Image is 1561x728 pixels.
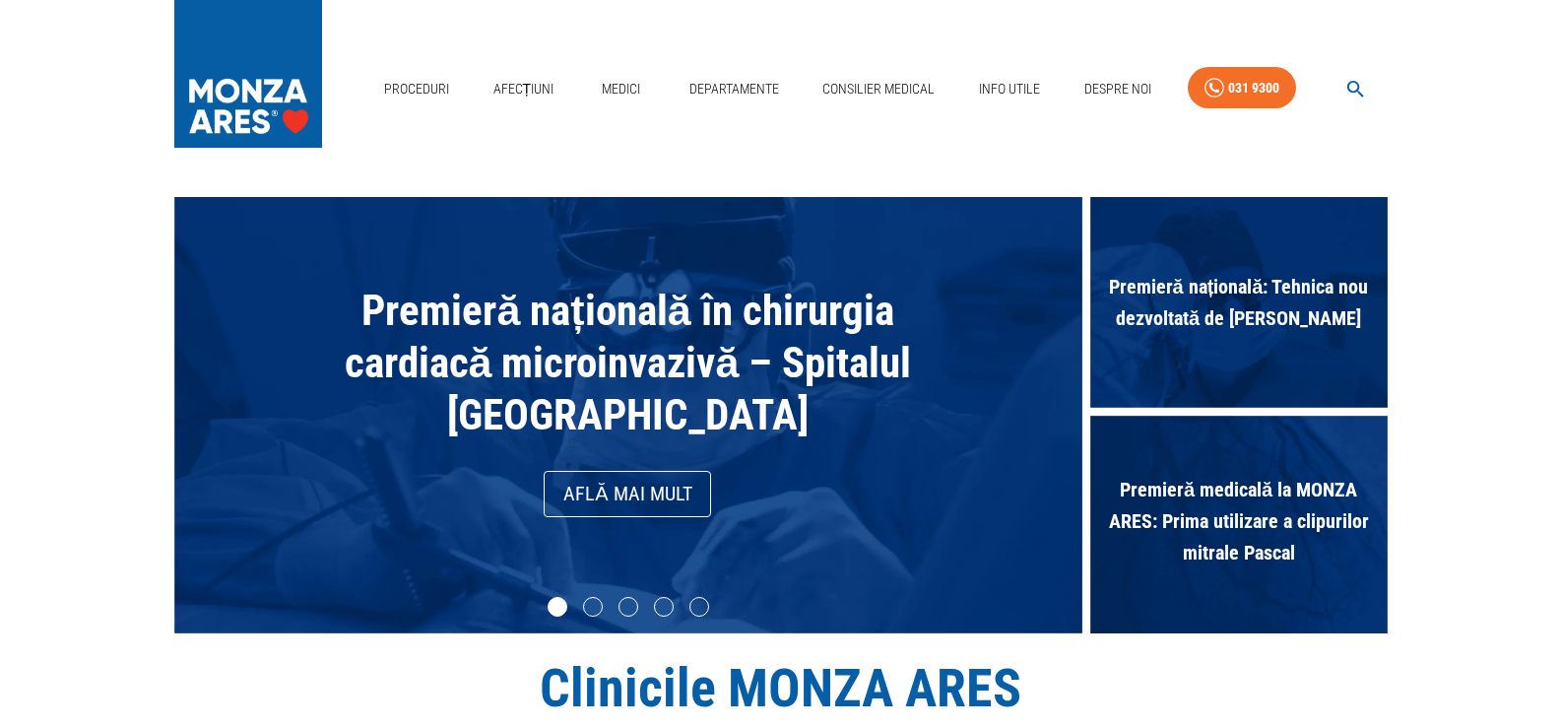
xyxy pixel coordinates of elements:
a: Află mai mult [544,471,711,517]
a: Departamente [682,69,787,109]
span: Premieră națională: Tehnica nou dezvoltată de [PERSON_NAME] [1090,261,1388,344]
a: Afecțiuni [486,69,562,109]
li: slide item 4 [654,597,674,617]
div: 031 9300 [1228,76,1279,100]
span: Premieră medicală la MONZA ARES: Prima utilizare a clipurilor mitrale Pascal [1090,464,1388,578]
li: slide item 1 [548,597,567,617]
a: 031 9300 [1188,67,1296,109]
a: Proceduri [376,69,457,109]
a: Medici [590,69,653,109]
a: Consilier Medical [814,69,943,109]
a: Despre Noi [1076,69,1159,109]
span: Premieră națională în chirurgia cardiacă microinvazivă – Spitalul [GEOGRAPHIC_DATA] [345,286,912,439]
div: Premieră medicală la MONZA ARES: Prima utilizare a clipurilor mitrale Pascal [1090,416,1388,634]
li: slide item 2 [583,597,603,617]
li: slide item 5 [689,597,709,617]
div: Premieră națională: Tehnica nou dezvoltată de [PERSON_NAME] [1090,197,1388,416]
a: Info Utile [971,69,1048,109]
h1: Clinicile MONZA ARES [174,657,1388,719]
li: slide item 3 [618,597,638,617]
